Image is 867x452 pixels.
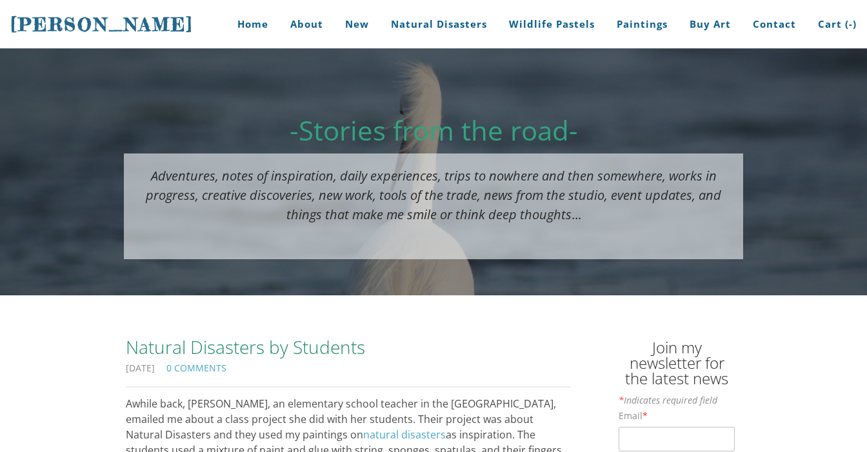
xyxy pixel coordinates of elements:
a: Natural Disasters by Students [126,333,571,360]
a: [PERSON_NAME] [10,12,194,37]
h2: -Stories from the road- [124,117,743,144]
a: 0 Comments [166,362,226,374]
label: Email [619,411,648,420]
em: Adventures, notes of inspiration, daily experiences, trips to nowhere and then somewhere, works i... [146,167,721,223]
span: [PERSON_NAME] [10,14,194,35]
span: [DATE] [126,364,155,375]
h2: Join my newsletter for the latest news [619,340,735,393]
a: natural disasters [363,427,446,442]
font: ... [146,167,721,223]
label: Indicates required field [619,396,717,405]
span: - [849,17,853,30]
